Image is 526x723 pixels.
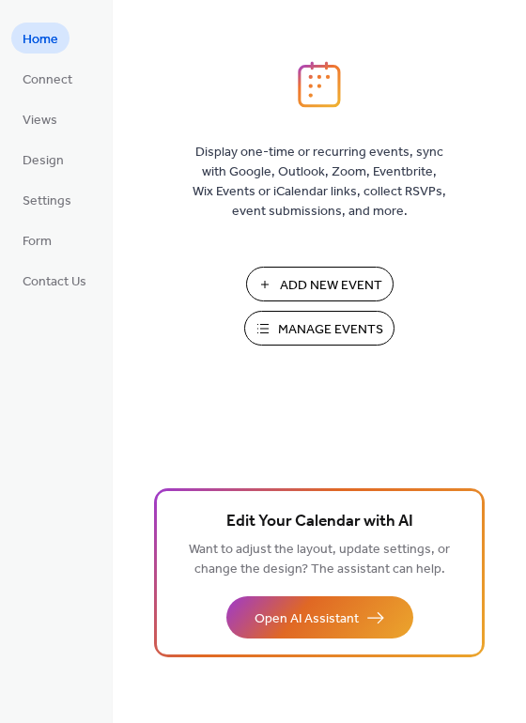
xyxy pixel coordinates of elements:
[226,596,413,638] button: Open AI Assistant
[11,144,75,175] a: Design
[23,30,58,50] span: Home
[280,276,382,296] span: Add New Event
[11,63,84,94] a: Connect
[11,265,98,296] a: Contact Us
[11,23,70,54] a: Home
[23,151,64,171] span: Design
[11,184,83,215] a: Settings
[189,537,450,582] span: Want to adjust the layout, update settings, or change the design? The assistant can help.
[23,70,72,90] span: Connect
[255,609,359,629] span: Open AI Assistant
[278,320,383,340] span: Manage Events
[298,61,341,108] img: logo_icon.svg
[23,192,71,211] span: Settings
[23,232,52,252] span: Form
[246,267,394,301] button: Add New Event
[193,143,446,222] span: Display one-time or recurring events, sync with Google, Outlook, Zoom, Eventbrite, Wix Events or ...
[11,103,69,134] a: Views
[244,311,394,346] button: Manage Events
[11,224,63,255] a: Form
[23,111,57,131] span: Views
[23,272,86,292] span: Contact Us
[226,509,413,535] span: Edit Your Calendar with AI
